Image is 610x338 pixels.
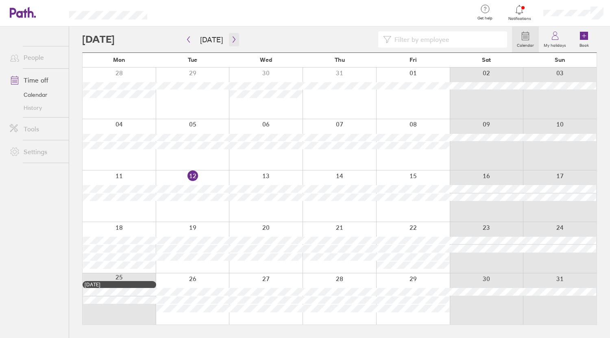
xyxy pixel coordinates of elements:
a: Calendar [512,26,539,52]
a: My holidays [539,26,571,52]
span: Sun [555,57,565,63]
label: My holidays [539,41,571,48]
a: Settings [3,144,69,160]
span: Wed [260,57,272,63]
span: Mon [113,57,125,63]
label: Calendar [512,41,539,48]
a: Notifications [506,4,533,21]
input: Filter by employee [391,32,502,47]
a: Time off [3,72,69,88]
span: Sat [482,57,491,63]
label: Book [575,41,594,48]
span: Fri [410,57,417,63]
div: [DATE] [85,282,154,288]
a: People [3,49,69,65]
a: History [3,101,69,114]
span: Notifications [506,16,533,21]
a: Tools [3,121,69,137]
span: Get help [472,16,498,21]
a: Book [571,26,597,52]
span: Tue [188,57,197,63]
a: Calendar [3,88,69,101]
button: [DATE] [194,33,229,46]
span: Thu [335,57,345,63]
